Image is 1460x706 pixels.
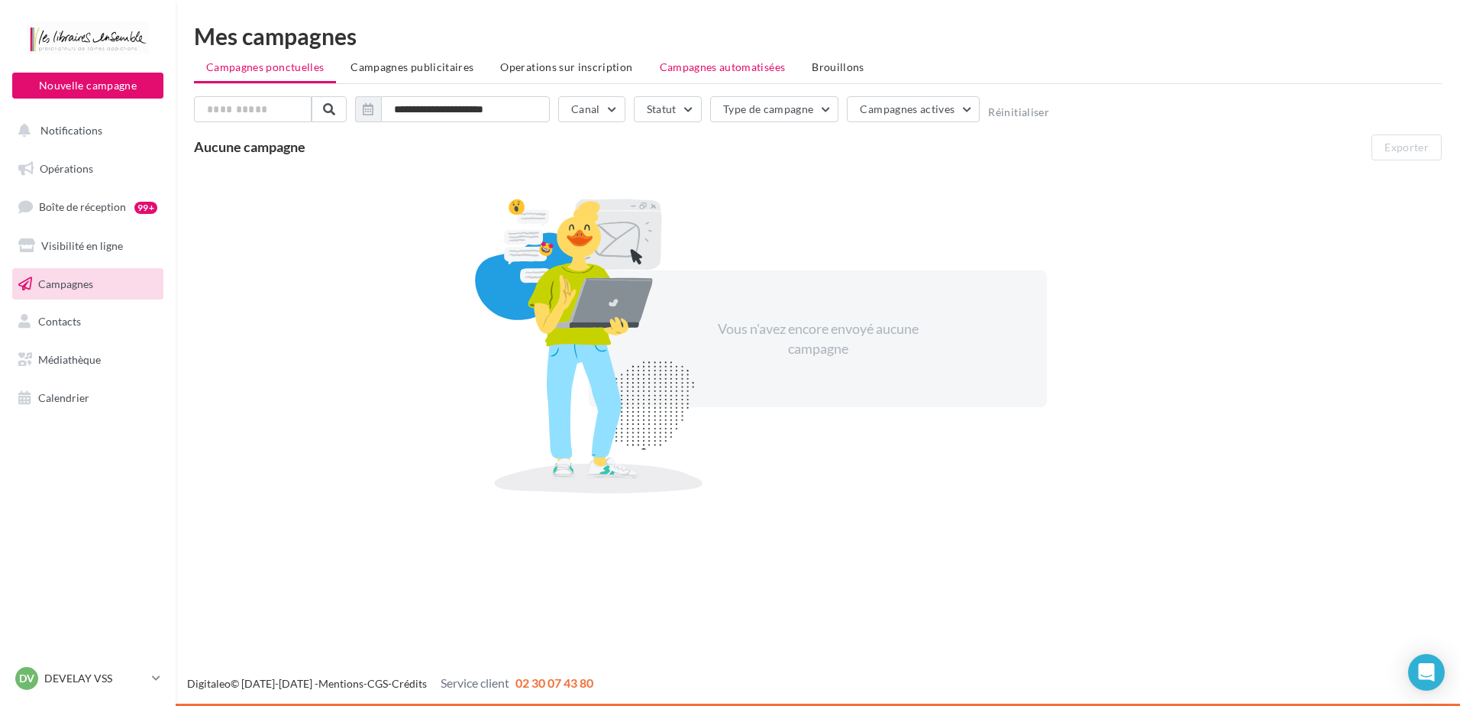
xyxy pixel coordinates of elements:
span: 02 30 07 43 80 [515,675,593,690]
button: Canal [558,96,625,122]
button: Exporter [1371,134,1442,160]
a: Boîte de réception99+ [9,190,166,223]
p: DEVELAY VSS [44,671,146,686]
button: Statut [634,96,702,122]
button: Notifications [9,115,160,147]
span: Campagnes publicitaires [350,60,473,73]
a: Crédits [392,677,427,690]
a: Contacts [9,306,166,338]
button: Type de campagne [710,96,839,122]
a: Digitaleo [187,677,231,690]
span: Notifications [40,124,102,137]
a: Calendrier [9,382,166,414]
span: Campagnes automatisées [660,60,786,73]
span: Calendrier [38,391,89,404]
span: DV [19,671,34,686]
span: Campagnes actives [860,102,954,115]
button: Nouvelle campagne [12,73,163,99]
div: Vous n'avez encore envoyé aucune campagne [686,319,949,358]
button: Réinitialiser [988,106,1049,118]
a: Campagnes [9,268,166,300]
span: Brouillons [812,60,864,73]
a: DV DEVELAY VSS [12,664,163,693]
span: Campagnes [38,277,93,290]
div: 99+ [134,202,157,214]
span: Médiathèque [38,353,101,366]
a: CGS [367,677,388,690]
span: Operations sur inscription [500,60,632,73]
span: Aucune campagne [194,138,305,155]
div: Open Intercom Messenger [1408,654,1445,691]
div: Mes campagnes [194,24,1442,47]
a: Visibilité en ligne [9,230,166,262]
span: Opérations [40,162,93,175]
span: Boîte de réception [39,200,126,213]
a: Médiathèque [9,344,166,376]
span: Contacts [38,315,81,328]
a: Mentions [318,677,363,690]
span: Service client [441,675,509,690]
span: © [DATE]-[DATE] - - - [187,677,593,690]
span: Visibilité en ligne [41,239,123,252]
button: Campagnes actives [847,96,980,122]
a: Opérations [9,153,166,185]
